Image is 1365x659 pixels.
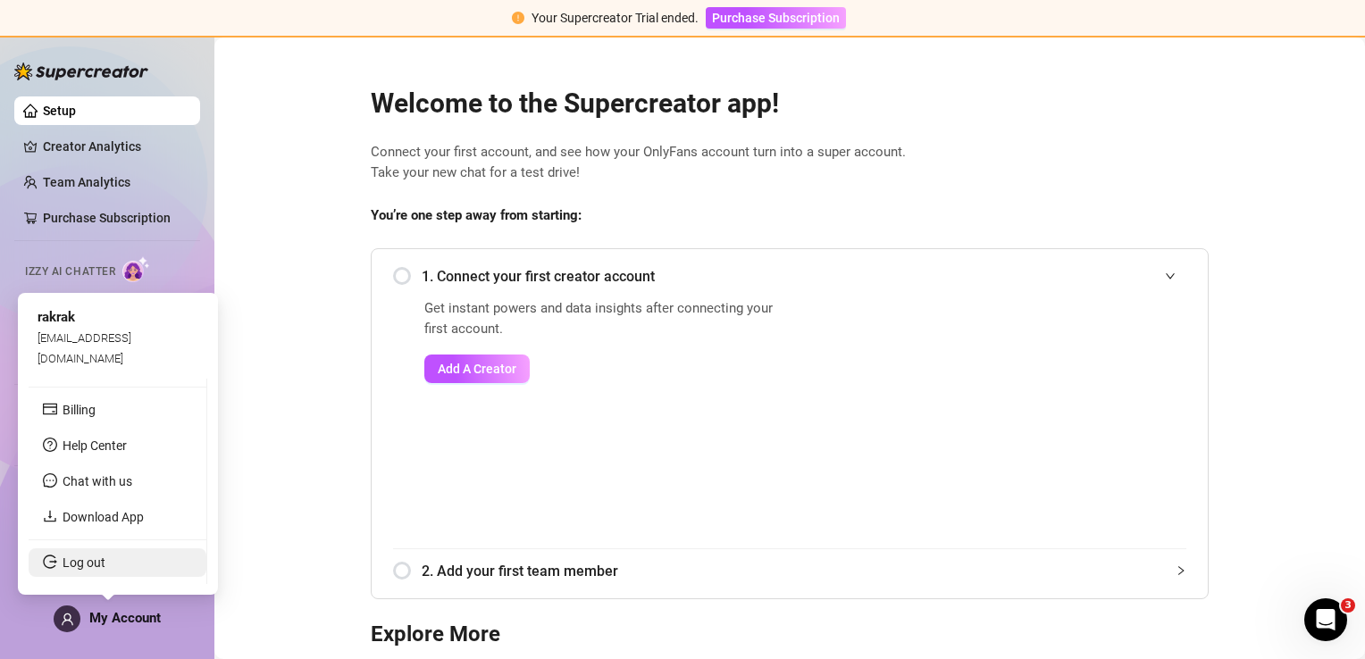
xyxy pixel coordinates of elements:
[89,610,161,626] span: My Account
[25,263,115,280] span: Izzy AI Chatter
[63,555,105,570] a: Log out
[14,63,148,80] img: logo-BBDzfeDw.svg
[43,175,130,189] a: Team Analytics
[63,474,132,488] span: Chat with us
[29,548,206,577] li: Log out
[424,355,530,383] button: Add A Creator
[371,87,1209,121] h2: Welcome to the Supercreator app!
[29,396,206,424] li: Billing
[122,256,150,282] img: AI Chatter
[712,11,840,25] span: Purchase Subscription
[371,207,582,223] strong: You’re one step away from starting:
[706,11,846,25] a: Purchase Subscription
[371,142,1209,184] span: Connect your first account, and see how your OnlyFans account turn into a super account. Take you...
[1341,598,1355,613] span: 3
[829,298,1186,527] iframe: Add Creators
[38,309,75,325] span: rakrak
[43,132,186,161] a: Creator Analytics
[422,560,1186,582] span: 2. Add your first team member
[422,265,1186,288] span: 1. Connect your first creator account
[393,254,1186,298] div: 1. Connect your first creator account
[512,12,524,24] span: exclamation-circle
[424,355,784,383] a: Add A Creator
[1304,598,1347,641] iframe: Intercom live chat
[424,298,784,340] span: Get instant powers and data insights after connecting your first account.
[532,11,699,25] span: Your Supercreator Trial ended.
[1176,565,1186,576] span: collapsed
[371,621,1209,649] h3: Explore More
[63,510,144,524] a: Download App
[43,104,76,118] a: Setup
[63,438,127,453] a: Help Center
[63,403,96,417] a: Billing
[438,362,516,376] span: Add A Creator
[38,331,131,364] span: [EMAIL_ADDRESS][DOMAIN_NAME]
[393,549,1186,593] div: 2. Add your first team member
[61,613,74,626] span: user
[706,7,846,29] button: Purchase Subscription
[43,211,171,225] a: Purchase Subscription
[43,473,57,488] span: message
[1165,271,1176,281] span: expanded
